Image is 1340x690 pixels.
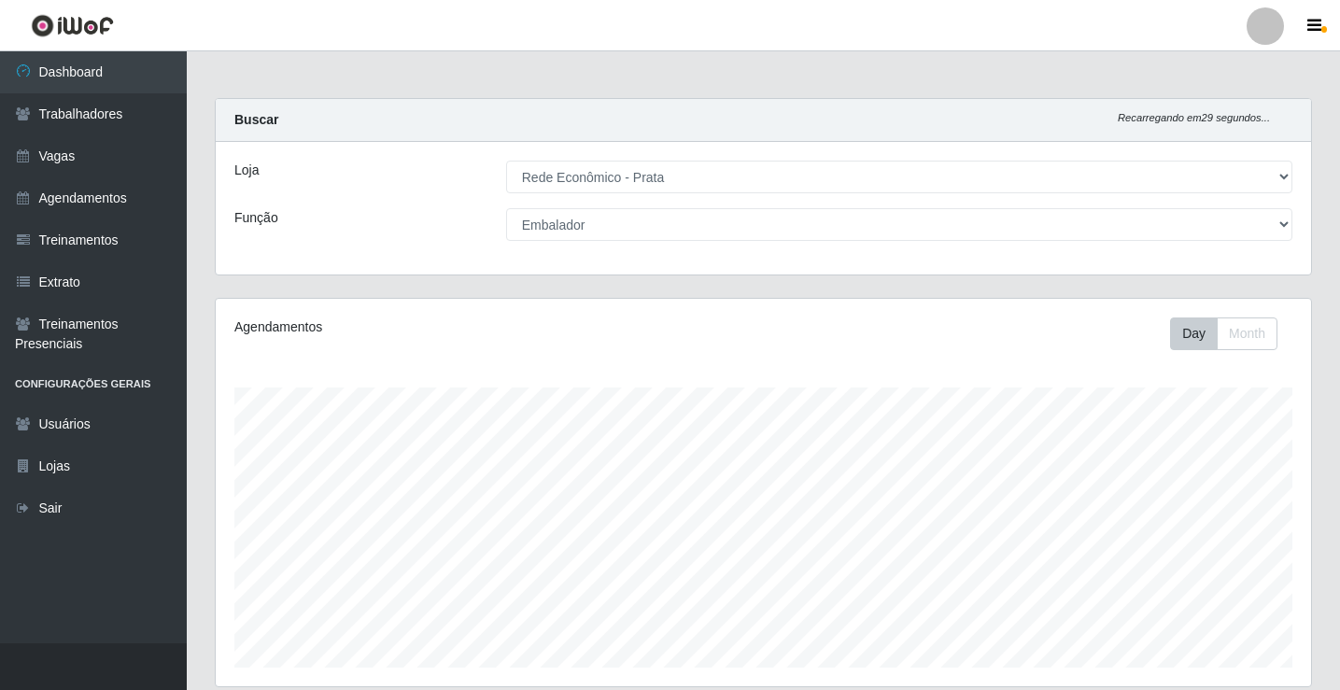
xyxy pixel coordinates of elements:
[234,317,659,337] div: Agendamentos
[234,161,259,180] label: Loja
[1170,317,1277,350] div: First group
[31,14,114,37] img: CoreUI Logo
[1170,317,1218,350] button: Day
[1170,317,1292,350] div: Toolbar with button groups
[1118,112,1270,123] i: Recarregando em 29 segundos...
[234,112,278,127] strong: Buscar
[1217,317,1277,350] button: Month
[234,208,278,228] label: Função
